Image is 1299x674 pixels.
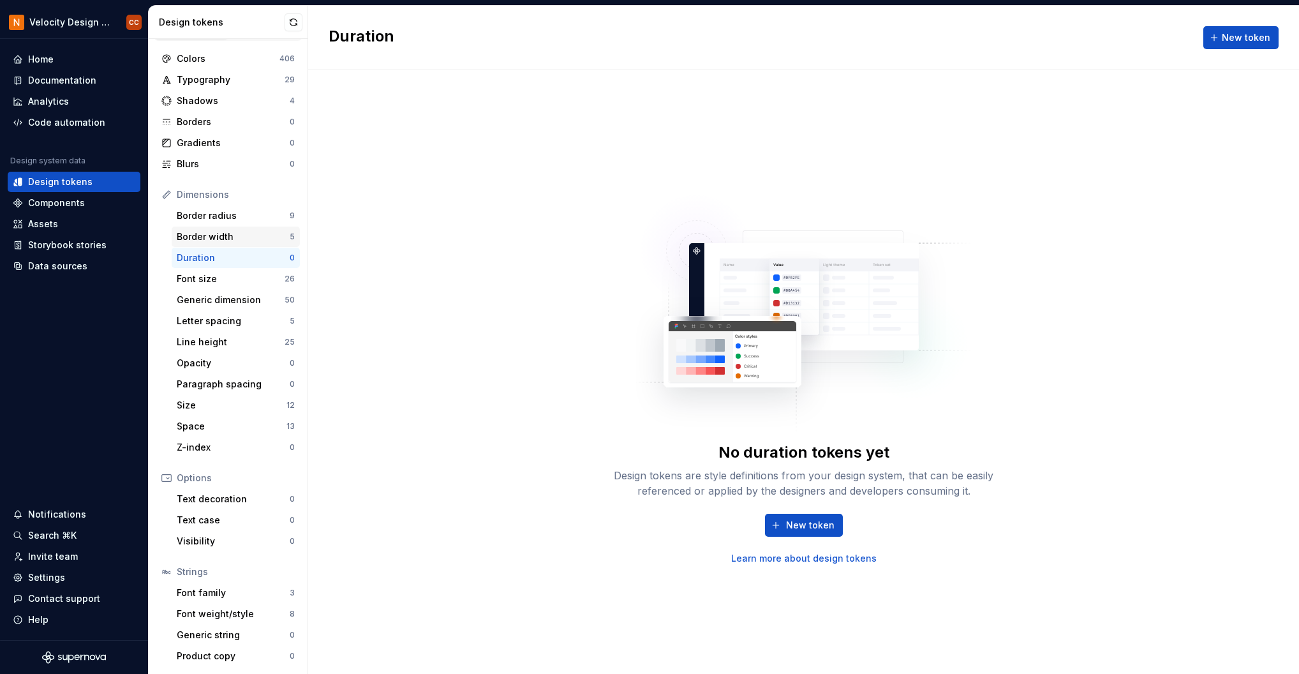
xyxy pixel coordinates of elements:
[28,592,100,605] div: Contact support
[172,583,300,603] a: Font family3
[8,610,140,630] button: Help
[28,529,77,542] div: Search ⌘K
[28,176,93,188] div: Design tokens
[177,52,279,65] div: Colors
[8,91,140,112] a: Analytics
[177,94,290,107] div: Shadows
[290,117,295,127] div: 0
[28,239,107,251] div: Storybook stories
[172,646,300,666] a: Product copy0
[172,395,300,416] a: Size12
[8,49,140,70] a: Home
[28,95,69,108] div: Analytics
[8,567,140,588] a: Settings
[177,608,290,620] div: Font weight/style
[285,295,295,305] div: 50
[8,112,140,133] a: Code automation
[28,53,54,66] div: Home
[28,613,48,626] div: Help
[177,420,286,433] div: Space
[290,630,295,640] div: 0
[172,269,300,289] a: Font size26
[290,358,295,368] div: 0
[10,156,85,166] div: Design system data
[290,211,295,221] div: 9
[177,209,290,222] div: Border radius
[172,332,300,352] a: Line height25
[156,112,300,132] a: Borders0
[3,8,145,36] button: Velocity Design System by NAVEXCC
[177,629,290,641] div: Generic string
[8,193,140,213] a: Components
[8,525,140,546] button: Search ⌘K
[156,154,300,174] a: Blurs0
[290,651,295,661] div: 0
[156,70,300,90] a: Typography29
[177,116,290,128] div: Borders
[42,651,106,664] svg: Supernova Logo
[177,535,290,548] div: Visibility
[159,16,285,29] div: Design tokens
[177,493,290,506] div: Text decoration
[290,96,295,106] div: 4
[786,519,835,532] span: New token
[177,188,295,201] div: Dimensions
[172,374,300,394] a: Paragraph spacing0
[28,218,58,230] div: Assets
[172,510,300,530] a: Text case0
[8,172,140,192] a: Design tokens
[8,70,140,91] a: Documentation
[177,378,290,391] div: Paragraph spacing
[286,421,295,431] div: 13
[290,536,295,546] div: 0
[156,49,300,69] a: Colors406
[172,311,300,331] a: Letter spacing5
[28,508,86,521] div: Notifications
[290,159,295,169] div: 0
[8,235,140,255] a: Storybook stories
[8,504,140,525] button: Notifications
[290,379,295,389] div: 0
[290,442,295,453] div: 0
[600,468,1008,498] div: Design tokens are style definitions from your design system, that can be easily referenced or app...
[177,73,285,86] div: Typography
[177,230,290,243] div: Border width
[9,15,24,30] img: bb28370b-b938-4458-ba0e-c5bddf6d21d4.png
[177,565,295,578] div: Strings
[28,550,78,563] div: Invite team
[28,197,85,209] div: Components
[177,336,285,348] div: Line height
[172,290,300,310] a: Generic dimension50
[765,514,843,537] button: New token
[177,273,285,285] div: Font size
[177,650,290,663] div: Product copy
[290,494,295,504] div: 0
[177,158,290,170] div: Blurs
[290,253,295,263] div: 0
[8,214,140,234] a: Assets
[290,609,295,619] div: 8
[290,138,295,148] div: 0
[177,294,285,306] div: Generic dimension
[172,531,300,551] a: Visibility0
[286,400,295,410] div: 12
[177,399,286,412] div: Size
[285,274,295,284] div: 26
[718,442,889,463] div: No duration tokens yet
[177,514,290,527] div: Text case
[156,91,300,111] a: Shadows4
[28,74,96,87] div: Documentation
[172,604,300,624] a: Font weight/style8
[29,16,111,29] div: Velocity Design System by NAVEX
[8,546,140,567] a: Invite team
[172,248,300,268] a: Duration0
[290,232,295,242] div: 5
[8,256,140,276] a: Data sources
[177,315,290,327] div: Letter spacing
[172,437,300,458] a: Z-index0
[8,588,140,609] button: Contact support
[177,137,290,149] div: Gradients
[28,260,87,273] div: Data sources
[1222,31,1270,44] span: New token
